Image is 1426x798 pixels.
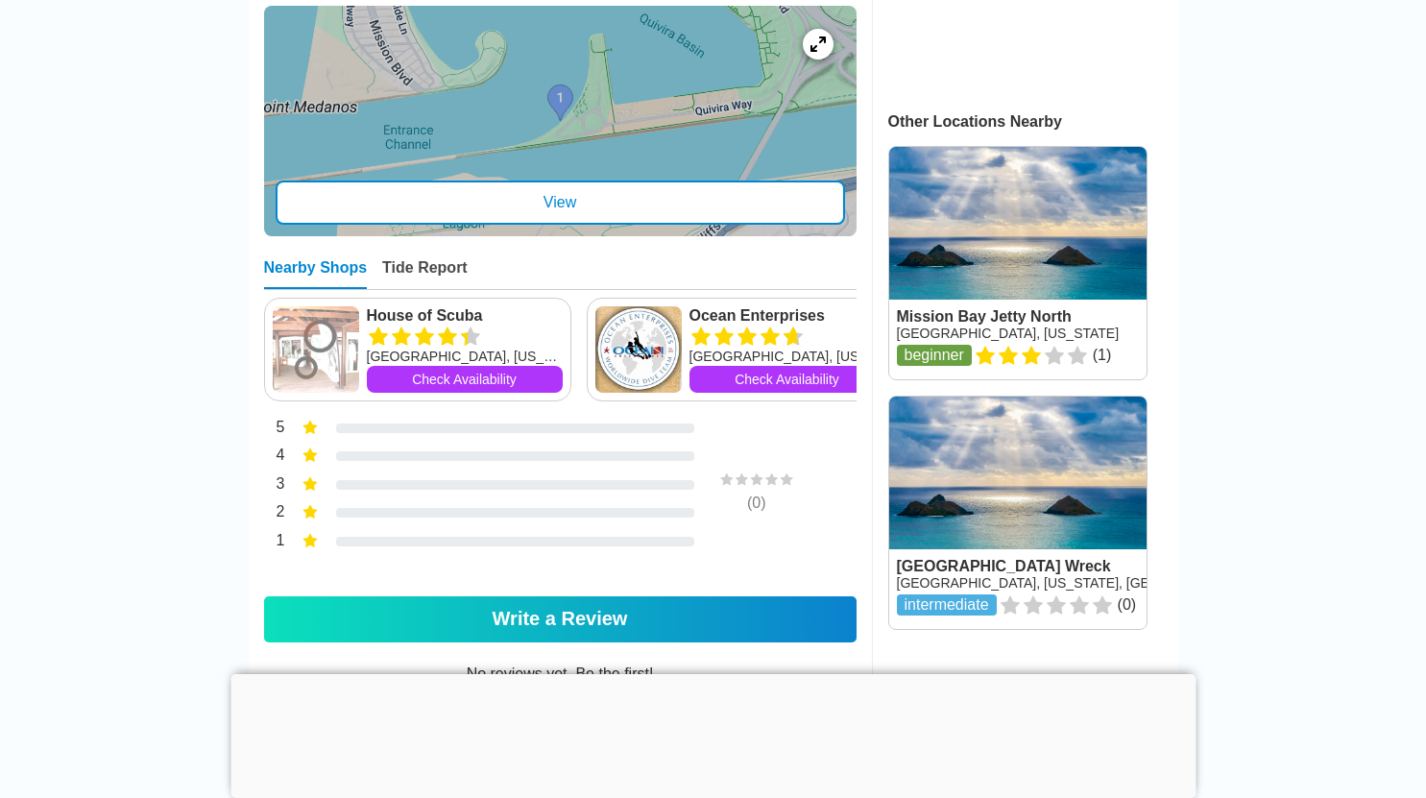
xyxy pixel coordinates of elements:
[264,417,285,442] div: 5
[264,530,285,555] div: 1
[367,366,563,393] a: Check Availability
[595,306,682,393] img: Ocean Enterprises
[382,259,468,289] div: Tide Report
[264,259,368,289] div: Nearby Shops
[689,347,885,366] div: [GEOGRAPHIC_DATA], [US_STATE]
[888,113,1178,131] div: Other Locations Nearby
[264,596,857,642] a: Write a Review
[897,326,1120,341] a: [GEOGRAPHIC_DATA], [US_STATE]
[264,665,857,779] div: No reviews yet. Be the first!
[367,347,563,366] div: [GEOGRAPHIC_DATA], [US_STATE]
[264,501,285,526] div: 2
[897,575,1267,591] a: [GEOGRAPHIC_DATA], [US_STATE], [GEOGRAPHIC_DATA]
[685,495,829,512] div: ( 0 )
[367,306,563,326] a: House of Scuba
[689,366,885,393] a: Check Availability
[689,306,885,326] a: Ocean Enterprises
[276,181,845,225] div: View
[264,6,857,236] a: entry mapView
[273,306,359,393] img: House of Scuba
[230,674,1196,793] iframe: Advertisement
[264,445,285,470] div: 4
[264,473,285,498] div: 3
